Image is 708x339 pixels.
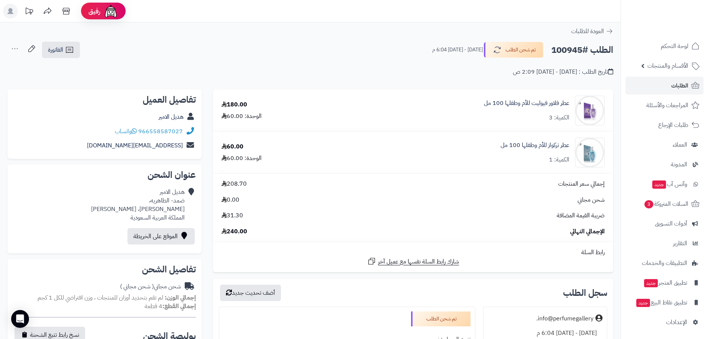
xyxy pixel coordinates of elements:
span: لوحة التحكم [661,41,688,51]
a: أدوات التسويق [625,215,704,233]
h2: عنوان الشحن [13,170,196,179]
a: لوحة التحكم [625,37,704,55]
span: وآتس آب [652,179,687,189]
span: 0.00 [222,196,239,204]
span: أدوات التسويق [655,218,687,229]
a: المراجعات والأسئلة [625,96,704,114]
span: المراجعات والأسئلة [646,100,688,111]
a: تطبيق المتجرجديد [625,274,704,292]
div: الوحدة: 60.00 [222,154,262,163]
span: ضريبة القيمة المضافة [557,211,605,220]
div: هديل الامير ضمد- الطاهريه، [PERSON_NAME]، [PERSON_NAME] المملكة العربية السعودية [91,188,185,222]
a: عطر فلاور فيوليت للأم وطفلها 100 مل [484,99,569,108]
div: رابط السلة [216,248,610,257]
span: شارك رابط السلة نفسها مع عميل آخر [378,258,459,266]
a: الفاتورة [42,42,80,58]
h2: الطلب #100945 [551,42,613,58]
span: جديد [644,279,658,287]
a: شارك رابط السلة نفسها مع عميل آخر [367,257,459,266]
span: الإعدادات [666,317,687,327]
button: تم شحن الطلب [484,42,543,58]
div: 60.00 [222,143,243,151]
span: التقارير [673,238,687,249]
strong: إجمالي القطع: [162,302,196,311]
h2: تفاصيل العميل [13,95,196,104]
a: التطبيقات والخدمات [625,254,704,272]
img: 1650631713-DSC_0684-5-f-90x90.jpg [575,96,604,125]
div: 180.00 [222,100,247,109]
span: إجمالي سعر المنتجات [558,180,605,188]
a: الموقع على الخريطة [127,228,195,244]
img: 1663509402-DSC_0694-6-f-90x90.jpg [575,138,604,167]
span: السلات المتروكة [644,199,688,209]
a: [EMAIL_ADDRESS][DOMAIN_NAME] [87,141,183,150]
span: لم تقم بتحديد أوزان للمنتجات ، وزن افتراضي للكل 1 كجم [38,293,163,302]
span: الإجمالي النهائي [570,227,605,236]
div: الكمية: 1 [549,156,569,164]
span: العملاء [673,140,687,150]
span: شحن مجاني [578,196,605,204]
a: الإعدادات [625,313,704,331]
a: تطبيق نقاط البيعجديد [625,294,704,311]
small: [DATE] - [DATE] 6:04 م [432,46,483,54]
span: الأقسام والمنتجات [647,61,688,71]
span: تطبيق المتجر [643,278,687,288]
a: العودة للطلبات [571,27,613,36]
span: طلبات الإرجاع [658,120,688,130]
img: ai-face.png [103,4,118,19]
a: العملاء [625,136,704,154]
span: ( شحن مجاني ) [120,282,154,291]
a: عطر تركواز للأم وطفلها 100 مل [501,141,569,150]
small: 4 قطعة [145,302,196,311]
div: تاريخ الطلب : [DATE] - [DATE] 2:09 ص [513,68,613,76]
span: العودة للطلبات [571,27,604,36]
a: التقارير [625,234,704,252]
a: الطلبات [625,77,704,95]
span: تطبيق نقاط البيع [636,297,687,308]
h3: سجل الطلب [563,288,607,297]
div: شحن مجاني [120,282,181,291]
h2: تفاصيل الشحن [13,265,196,274]
span: الطلبات [671,80,688,91]
div: Open Intercom Messenger [11,310,29,328]
span: 31.30 [222,211,243,220]
span: 240.00 [222,227,247,236]
a: 966558587027 [138,127,183,136]
span: التطبيقات والخدمات [642,258,687,268]
span: 3 [644,200,653,208]
a: وآتس آبجديد [625,175,704,193]
div: info@perfumegallery. [536,314,594,323]
span: جديد [652,180,666,189]
span: 208.70 [222,180,247,188]
strong: إجمالي الوزن: [165,293,196,302]
a: تحديثات المنصة [20,4,38,20]
button: أضف تحديث جديد [220,285,281,301]
span: المدونة [671,159,687,170]
div: الكمية: 3 [549,113,569,122]
div: تم شحن الطلب [411,311,471,326]
a: السلات المتروكة3 [625,195,704,213]
span: الفاتورة [48,45,63,54]
span: رفيق [88,7,100,16]
a: طلبات الإرجاع [625,116,704,134]
a: واتساب [115,127,137,136]
a: المدونة [625,156,704,173]
span: جديد [636,299,650,307]
a: هديل الامير [159,112,184,121]
div: الوحدة: 60.00 [222,112,262,121]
